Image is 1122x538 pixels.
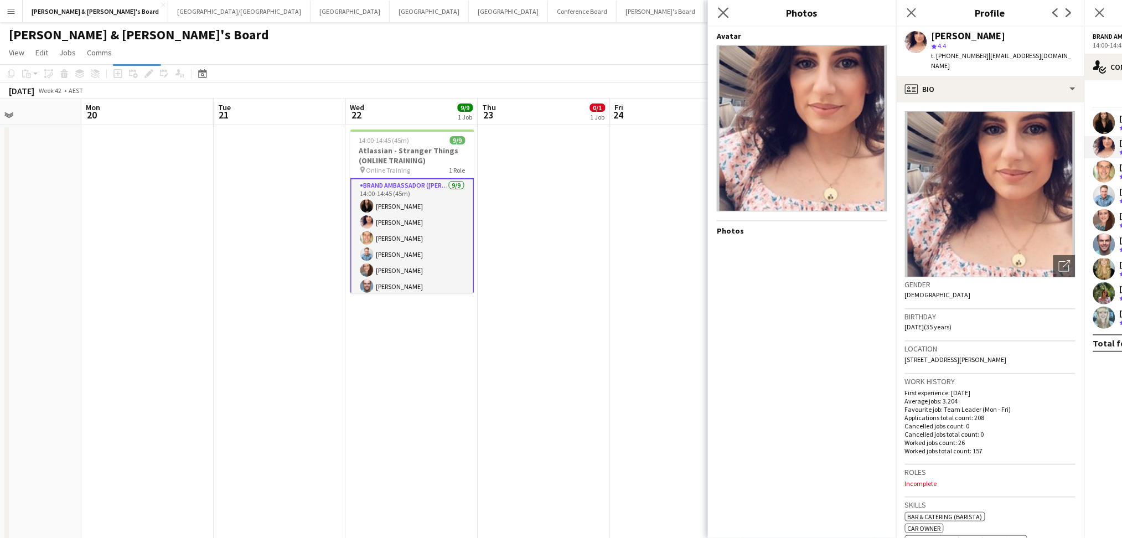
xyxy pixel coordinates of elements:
[932,31,1006,41] div: [PERSON_NAME]
[469,1,548,22] button: [GEOGRAPHIC_DATA]
[905,438,1076,447] p: Worked jobs count: 26
[905,413,1076,422] p: Applications total count: 208
[390,1,469,22] button: [GEOGRAPHIC_DATA]
[905,312,1076,322] h3: Birthday
[717,31,887,41] h4: Avatar
[23,1,168,22] button: [PERSON_NAME] & [PERSON_NAME]'s Board
[896,76,1084,102] div: Bio
[717,45,887,211] img: Crew avatar
[905,430,1076,438] p: Cancelled jobs total count: 0
[905,479,1076,488] p: Incomplete
[908,513,983,521] span: Bar & Catering (Barista)
[905,422,1076,430] p: Cancelled jobs count: 0
[905,344,1076,354] h3: Location
[905,405,1076,413] p: Favourite job: Team Leader (Mon - Fri)
[717,226,887,236] h4: Photos
[708,6,896,20] h3: Photos
[617,1,705,22] button: [PERSON_NAME]'s Board
[311,1,390,22] button: [GEOGRAPHIC_DATA]
[932,51,1072,70] span: | [EMAIL_ADDRESS][DOMAIN_NAME]
[905,323,952,331] span: [DATE] (35 years)
[932,51,989,60] span: t. [PHONE_NUMBER]
[908,524,941,532] span: Car Owner
[905,447,1076,455] p: Worked jobs total count: 157
[905,376,1076,386] h3: Work history
[905,397,1076,405] p: Average jobs: 3.204
[905,355,1007,364] span: [STREET_ADDRESS][PERSON_NAME]
[905,291,971,299] span: [DEMOGRAPHIC_DATA]
[548,1,617,22] button: Conference Board
[905,111,1076,277] img: Crew avatar or photo
[905,500,1076,510] h3: Skills
[705,1,846,22] button: [PERSON_NAME] & [PERSON_NAME]'s Board
[938,42,947,50] span: 4.4
[1053,255,1076,277] div: Open photos pop-in
[905,467,1076,477] h3: Roles
[905,280,1076,289] h3: Gender
[896,6,1084,20] h3: Profile
[905,389,1076,397] p: First experience: [DATE]
[168,1,311,22] button: [GEOGRAPHIC_DATA]/[GEOGRAPHIC_DATA]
